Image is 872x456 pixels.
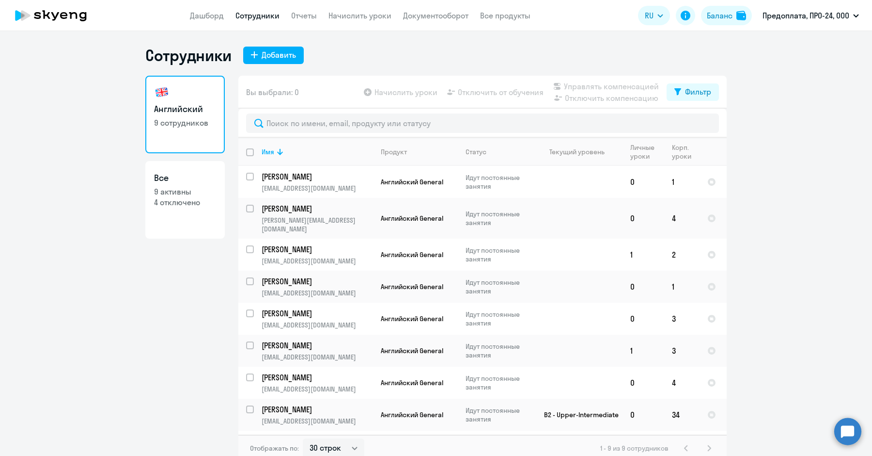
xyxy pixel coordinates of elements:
span: Английский General [381,250,443,259]
span: Вы выбрали: 0 [246,86,299,98]
div: Продукт [381,147,407,156]
td: 0 [623,166,664,198]
td: 1 [623,239,664,271]
a: [PERSON_NAME] [262,276,373,287]
img: balance [736,11,746,20]
span: 1 - 9 из 9 сотрудников [600,444,669,453]
td: 0 [623,367,664,399]
p: [PERSON_NAME] [262,244,371,255]
p: [PERSON_NAME] [262,276,371,287]
input: Поиск по имени, email, продукту или статусу [246,114,719,133]
span: Английский General [381,410,443,419]
span: Английский General [381,346,443,355]
button: Добавить [243,47,304,64]
div: Баланс [707,10,732,21]
td: 0 [623,198,664,239]
a: Все продукты [480,11,530,20]
span: Английский General [381,378,443,387]
p: Идут постоянные занятия [466,210,532,227]
td: 0 [623,399,664,431]
span: RU [645,10,654,21]
a: [PERSON_NAME] [262,203,373,214]
p: Предоплата, ПРО-24, ООО [763,10,849,21]
h3: Английский [154,103,216,115]
a: [PERSON_NAME] [262,372,373,383]
p: [PERSON_NAME][EMAIL_ADDRESS][DOMAIN_NAME] [262,216,373,233]
div: Имя [262,147,274,156]
p: 4 отключено [154,197,216,208]
button: Балансbalance [701,6,752,25]
div: Личные уроки [630,143,664,161]
div: Имя [262,147,373,156]
a: Отчеты [291,11,317,20]
a: Документооборот [403,11,468,20]
span: Английский General [381,314,443,323]
p: [EMAIL_ADDRESS][DOMAIN_NAME] [262,385,373,393]
p: [PERSON_NAME] [262,340,371,351]
a: [PERSON_NAME] [262,171,373,182]
td: 4 [664,198,700,239]
td: 34 [664,399,700,431]
a: [PERSON_NAME] [262,340,373,351]
a: [PERSON_NAME] [262,404,373,415]
span: Английский General [381,178,443,186]
p: Идут постоянные занятия [466,173,532,191]
a: Все9 активны4 отключено [145,161,225,239]
p: [PERSON_NAME] [262,372,371,383]
a: Сотрудники [235,11,280,20]
div: Корп. уроки [672,143,699,161]
p: [EMAIL_ADDRESS][DOMAIN_NAME] [262,184,373,193]
td: 0 [623,271,664,303]
h1: Сотрудники [145,46,232,65]
p: Идут постоянные занятия [466,406,532,423]
span: Английский General [381,214,443,223]
td: 1 [623,335,664,367]
td: 3 [664,303,700,335]
p: [EMAIL_ADDRESS][DOMAIN_NAME] [262,353,373,361]
div: Фильтр [685,86,711,98]
p: [EMAIL_ADDRESS][DOMAIN_NAME] [262,417,373,425]
button: Предоплата, ПРО-24, ООО [758,4,864,27]
p: Идут постоянные занятия [466,310,532,327]
td: 1 [664,271,700,303]
span: Английский General [381,282,443,291]
p: [EMAIL_ADDRESS][DOMAIN_NAME] [262,257,373,265]
span: Отображать по: [250,444,299,453]
td: B2 - Upper-Intermediate [532,399,623,431]
p: [EMAIL_ADDRESS][DOMAIN_NAME] [262,321,373,329]
p: [PERSON_NAME] [262,203,371,214]
p: 9 активны [154,186,216,197]
td: 2 [664,239,700,271]
button: RU [638,6,670,25]
td: 1 [664,166,700,198]
a: [PERSON_NAME] [262,244,373,255]
img: english [154,84,170,100]
p: [PERSON_NAME] [262,308,371,319]
button: Фильтр [667,83,719,101]
a: Начислить уроки [328,11,391,20]
div: Текущий уровень [549,147,605,156]
p: [EMAIL_ADDRESS][DOMAIN_NAME] [262,289,373,297]
a: [PERSON_NAME] [262,308,373,319]
td: 0 [623,303,664,335]
p: Идут постоянные занятия [466,374,532,391]
p: Идут постоянные занятия [466,278,532,295]
div: Текущий уровень [540,147,622,156]
p: 9 сотрудников [154,117,216,128]
h3: Все [154,172,216,184]
div: Статус [466,147,486,156]
a: Английский9 сотрудников [145,76,225,153]
p: Идут постоянные занятия [466,342,532,359]
a: Дашборд [190,11,224,20]
p: [PERSON_NAME] [262,404,371,415]
p: [PERSON_NAME] [262,171,371,182]
div: Добавить [262,49,296,61]
td: 3 [664,335,700,367]
p: Идут постоянные занятия [466,246,532,263]
td: 4 [664,367,700,399]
